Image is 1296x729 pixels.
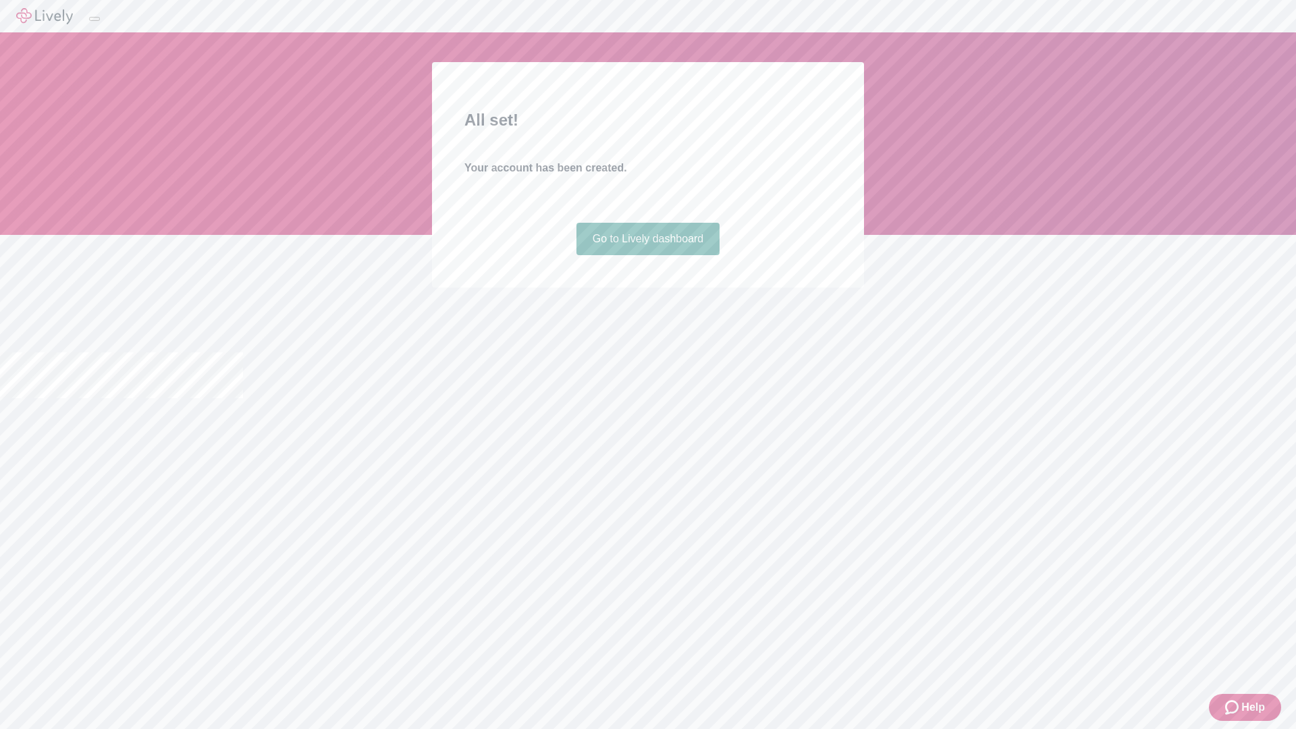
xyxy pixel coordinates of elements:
[1209,694,1281,721] button: Zendesk support iconHelp
[464,108,832,132] h2: All set!
[576,223,720,255] a: Go to Lively dashboard
[1225,699,1241,715] svg: Zendesk support icon
[1241,699,1265,715] span: Help
[16,8,73,24] img: Lively
[89,17,100,21] button: Log out
[464,160,832,176] h4: Your account has been created.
